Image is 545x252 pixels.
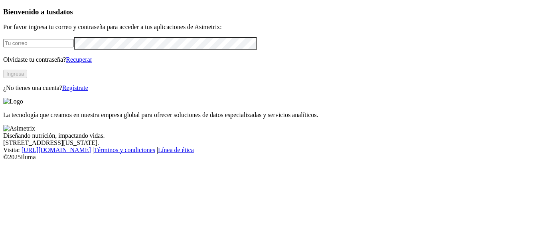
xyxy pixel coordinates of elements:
[3,84,542,92] p: ¿No tienes una cuenta?
[3,98,23,105] img: Logo
[3,125,35,132] img: Asimetrix
[158,147,194,153] a: Línea de ética
[3,132,542,139] div: Diseñando nutrición, impactando vidas.
[3,70,27,78] button: Ingresa
[22,147,91,153] a: [URL][DOMAIN_NAME]
[3,39,74,47] input: Tu correo
[62,84,88,91] a: Regístrate
[3,147,542,154] div: Visita : | |
[3,56,542,63] p: Olvidaste tu contraseña?
[3,8,542,16] h3: Bienvenido a tus
[94,147,155,153] a: Términos y condiciones
[66,56,92,63] a: Recuperar
[3,139,542,147] div: [STREET_ADDRESS][US_STATE].
[56,8,73,16] span: datos
[3,111,542,119] p: La tecnología que creamos en nuestra empresa global para ofrecer soluciones de datos especializad...
[3,154,542,161] div: © 2025 Iluma
[3,23,542,31] p: Por favor ingresa tu correo y contraseña para acceder a tus aplicaciones de Asimetrix:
